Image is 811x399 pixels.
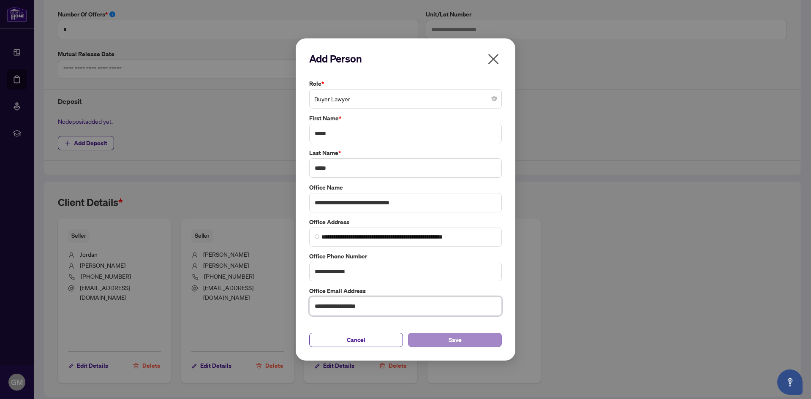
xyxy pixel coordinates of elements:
[309,183,502,192] label: Office Name
[309,114,502,123] label: First Name
[315,234,320,239] img: search_icon
[347,333,365,347] span: Cancel
[487,52,500,66] span: close
[309,286,502,296] label: Office Email Address
[408,333,502,347] button: Save
[309,79,502,88] label: Role
[449,333,462,347] span: Save
[309,52,502,65] h2: Add Person
[492,96,497,101] span: close-circle
[309,333,403,347] button: Cancel
[309,252,502,261] label: Office Phone Number
[777,369,803,395] button: Open asap
[309,217,502,227] label: Office Address
[314,91,497,107] span: Buyer Lawyer
[309,148,502,157] label: Last Name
